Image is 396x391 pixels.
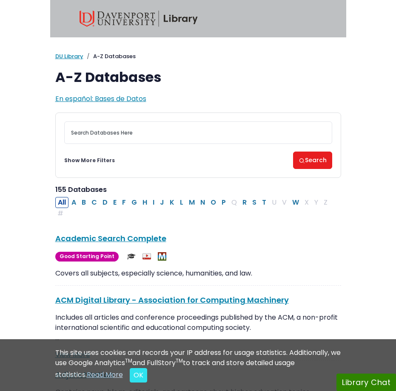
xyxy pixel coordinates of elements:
[111,197,119,208] button: Filter Results E
[198,197,208,208] button: Filter Results N
[125,357,132,364] sup: TM
[142,252,151,261] img: Audio & Video
[55,52,83,60] a: DU Library
[157,197,167,208] button: Filter Results J
[69,197,79,208] button: Filter Results A
[87,370,123,380] a: Read More
[55,197,331,218] div: Alpha-list to filter by first letter of database name
[55,348,341,383] div: This site uses cookies and records your IP address for usage statistics. Additionally, we use Goo...
[55,52,341,61] nav: breadcrumb
[259,197,269,208] button: Filter Results T
[64,157,115,164] a: Show More Filters
[80,11,198,27] img: Davenport University Library
[177,197,186,208] button: Filter Results L
[55,268,341,278] p: Covers all subjects, especially science, humanities, and law.
[240,197,249,208] button: Filter Results R
[290,197,302,208] button: Filter Results W
[176,357,183,364] sup: TM
[130,368,147,383] button: Close
[293,152,332,169] button: Search
[158,252,166,261] img: MeL (Michigan electronic Library)
[186,197,197,208] button: Filter Results M
[55,233,166,244] a: Academic Search Complete
[83,52,136,61] li: A-Z Databases
[55,69,341,85] h1: A-Z Databases
[167,197,177,208] button: Filter Results K
[55,295,289,305] a: ACM Digital Library - Association for Computing Machinery
[120,197,128,208] button: Filter Results F
[127,252,136,261] img: Scholarly or Peer Reviewed
[219,197,228,208] button: Filter Results P
[89,197,100,208] button: Filter Results C
[150,197,157,208] button: Filter Results I
[55,252,119,262] span: Good Starting Point
[100,197,110,208] button: Filter Results D
[79,197,88,208] button: Filter Results B
[336,374,396,391] button: Library Chat
[250,197,259,208] button: Filter Results S
[55,312,341,343] p: Includes all articles and conference proceedings published by the ACM, a non-profit international...
[140,197,150,208] button: Filter Results H
[55,94,146,104] a: En español: Bases de Datos
[208,197,219,208] button: Filter Results O
[55,197,68,208] button: All
[129,197,140,208] button: Filter Results G
[64,121,332,144] input: Search database by title or keyword
[55,185,107,194] span: 155 Databases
